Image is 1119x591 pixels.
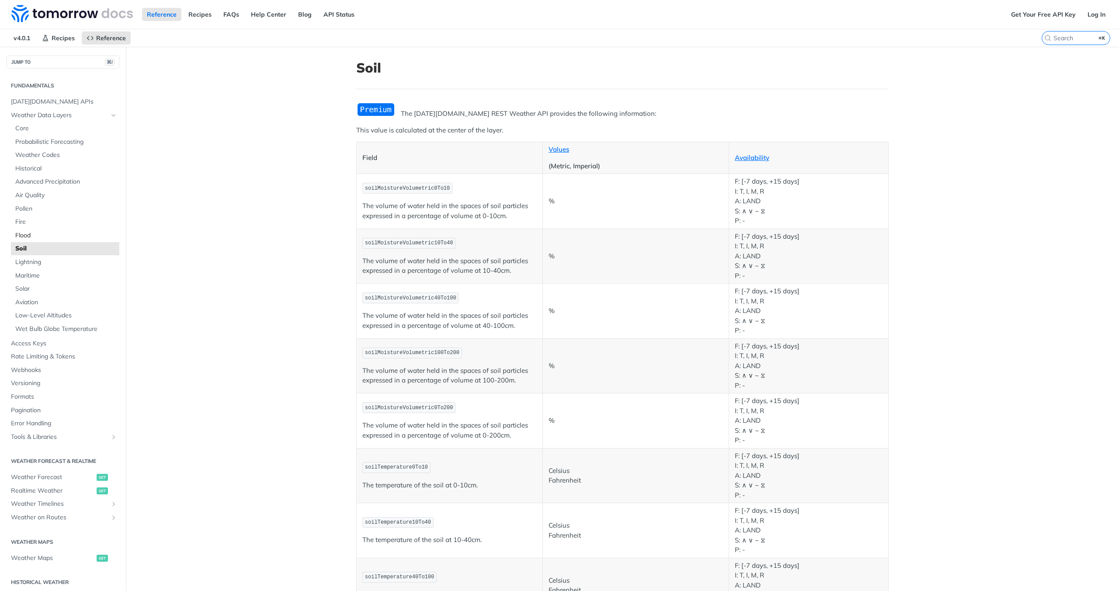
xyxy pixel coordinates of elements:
span: Advanced Precipitation [15,177,117,186]
a: Availability [735,153,769,162]
a: FAQs [219,8,244,21]
a: Get Your Free API Key [1006,8,1081,21]
span: Soil [15,244,117,253]
span: Webhooks [11,366,117,375]
a: Help Center [246,8,291,21]
a: Advanced Precipitation [11,175,119,188]
a: Access Keys [7,337,119,350]
p: The temperature of the soil at 10-40cm. [362,535,537,545]
span: Realtime Weather [11,487,94,495]
button: Hide subpages for Weather Data Layers [110,112,117,119]
a: API Status [319,8,359,21]
p: F: [-7 days, +15 days] I: T, I, M, R A: LAND S: ∧ ∨ ~ ⧖ P: - [735,341,883,391]
a: Reference [82,31,131,45]
span: Low-Level Altitudes [15,311,117,320]
span: Solar [15,285,117,293]
p: F: [-7 days, +15 days] I: T, I, M, R A: LAND S: ∧ ∨ ~ ⧖ P: - [735,451,883,501]
a: Wet Bulb Globe Temperature [11,323,119,336]
a: [DATE][DOMAIN_NAME] APIs [7,95,119,108]
span: soilMoistureVolumetric0To200 [365,405,453,411]
p: % [549,306,723,316]
span: soilMoistureVolumetric40To100 [365,295,456,301]
span: Weather on Routes [11,513,108,522]
a: Solar [11,282,119,295]
p: Celsius Fahrenheit [549,521,723,540]
span: Air Quality [15,191,117,200]
span: Weather Data Layers [11,111,108,120]
span: Pagination [11,406,117,415]
a: Tools & LibrariesShow subpages for Tools & Libraries [7,431,119,444]
h2: Fundamentals [7,82,119,90]
span: soilTemperature40To100 [365,574,434,580]
span: soilTemperature0To10 [365,464,428,470]
span: Versioning [11,379,117,388]
p: The volume of water held in the spaces of soil particles expressed in a percentage of volume at 0... [362,201,537,221]
a: Fire [11,216,119,229]
span: v4.0.1 [9,31,35,45]
a: Core [11,122,119,135]
p: F: [-7 days, +15 days] I: T, I, M, R A: LAND S: ∧ ∨ ~ ⧖ P: - [735,286,883,336]
span: Rate Limiting & Tokens [11,352,117,361]
span: Aviation [15,298,117,307]
p: (Metric, Imperial) [549,161,723,171]
p: The [DATE][DOMAIN_NAME] REST Weather API provides the following information: [356,109,889,119]
a: Historical [11,162,119,175]
a: Error Handling [7,417,119,430]
span: get [97,474,108,481]
span: Weather Timelines [11,500,108,508]
span: Weather Forecast [11,473,94,482]
span: Weather Codes [15,151,117,160]
a: Formats [7,390,119,403]
a: Weather Mapsget [7,552,119,565]
span: soilMoistureVolumetric10To40 [365,240,453,246]
p: % [549,251,723,261]
a: Probabilistic Forecasting [11,136,119,149]
button: JUMP TO⌘/ [7,56,119,69]
img: Tomorrow.io Weather API Docs [11,5,133,22]
a: Maritime [11,269,119,282]
a: Log In [1083,8,1110,21]
span: Wet Bulb Globe Temperature [15,325,117,334]
a: Weather Codes [11,149,119,162]
button: Show subpages for Tools & Libraries [110,434,117,441]
span: Fire [15,218,117,226]
p: The volume of water held in the spaces of soil particles expressed in a percentage of volume at 4... [362,311,537,330]
a: Flood [11,229,119,242]
p: F: [-7 days, +15 days] I: T, I, M, R A: LAND S: ∧ ∨ ~ ⧖ P: - [735,506,883,555]
span: Error Handling [11,419,117,428]
span: Recipes [52,34,75,42]
a: Rate Limiting & Tokens [7,350,119,363]
p: This value is calculated at the center of the layer. [356,125,889,136]
span: Weather Maps [11,554,94,563]
p: Field [362,153,537,163]
span: Tools & Libraries [11,433,108,442]
a: Blog [293,8,316,21]
button: Show subpages for Weather on Routes [110,514,117,521]
span: Flood [15,231,117,240]
h1: Soil [356,60,889,76]
p: The volume of water held in the spaces of soil particles expressed in a percentage of volume at 0... [362,421,537,440]
a: Pagination [7,404,119,417]
span: Historical [15,164,117,173]
span: Pollen [15,205,117,213]
span: Maritime [15,271,117,280]
a: Realtime Weatherget [7,484,119,497]
span: soilMoistureVolumetric100To200 [365,350,459,356]
span: Formats [11,393,117,401]
a: Low-Level Altitudes [11,309,119,322]
span: Lightning [15,258,117,267]
p: F: [-7 days, +15 days] I: T, I, M, R A: LAND S: ∧ ∨ ~ ⧖ P: - [735,396,883,445]
a: Air Quality [11,189,119,202]
a: Recipes [184,8,216,21]
a: Weather TimelinesShow subpages for Weather Timelines [7,497,119,511]
kbd: ⌘K [1097,34,1108,42]
a: Webhooks [7,364,119,377]
span: ⌘/ [105,59,115,66]
a: Reference [142,8,181,21]
a: Values [549,145,569,153]
p: % [549,416,723,426]
span: Core [15,124,117,133]
span: [DATE][DOMAIN_NAME] APIs [11,97,117,106]
h2: Historical Weather [7,578,119,586]
a: Weather Data LayersHide subpages for Weather Data Layers [7,109,119,122]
